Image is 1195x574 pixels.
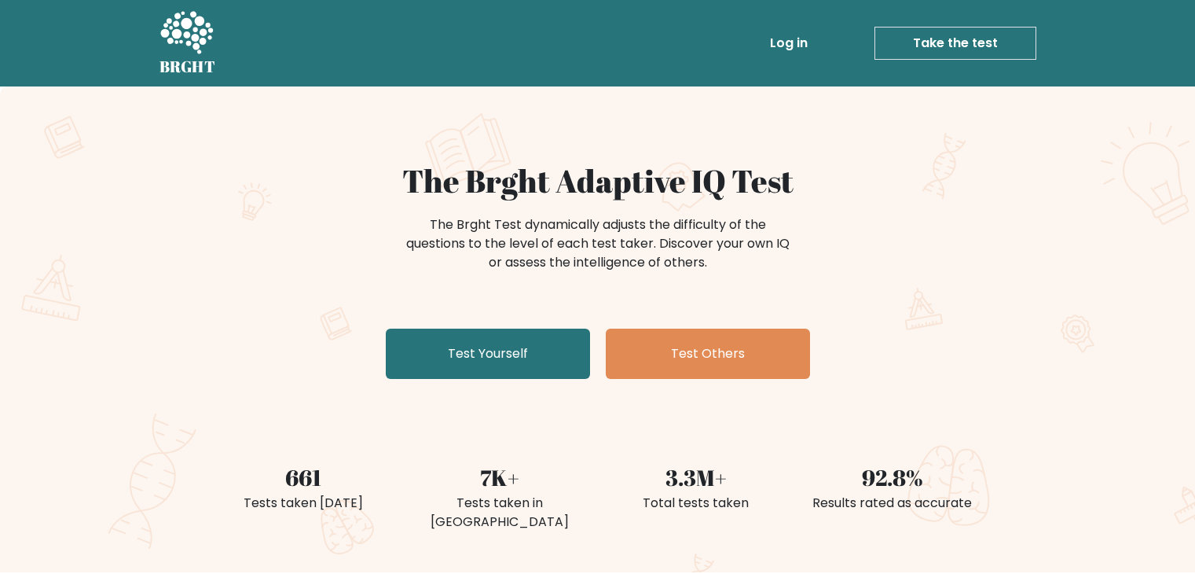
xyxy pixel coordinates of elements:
[214,461,392,494] div: 661
[607,494,785,513] div: Total tests taken
[386,329,590,379] a: Test Yourself
[159,57,216,76] h5: BRGHT
[401,215,794,272] div: The Brght Test dynamically adjusts the difficulty of the questions to the level of each test take...
[411,494,588,532] div: Tests taken in [GEOGRAPHIC_DATA]
[804,494,981,513] div: Results rated as accurate
[804,461,981,494] div: 92.8%
[874,27,1036,60] a: Take the test
[214,494,392,513] div: Tests taken [DATE]
[764,28,814,59] a: Log in
[411,461,588,494] div: 7K+
[606,329,810,379] a: Test Others
[607,461,785,494] div: 3.3M+
[214,162,981,200] h1: The Brght Adaptive IQ Test
[159,6,216,80] a: BRGHT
